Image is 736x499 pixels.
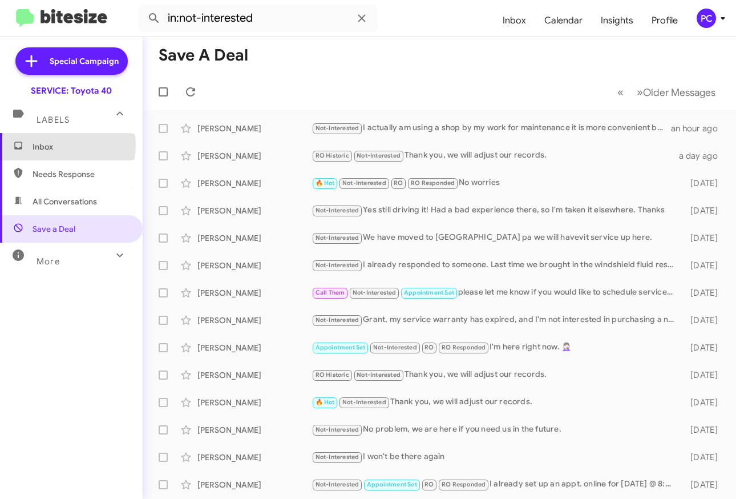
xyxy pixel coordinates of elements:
button: PC [687,9,723,28]
span: Not-Interested [316,453,359,461]
div: [DATE] [680,369,727,381]
span: Not-Interested [316,481,359,488]
div: [PERSON_NAME] [197,260,312,271]
div: Thank you, we will adjust our records. [312,368,680,381]
div: [DATE] [680,397,727,408]
span: Not-Interested [316,234,359,242]
span: Labels [37,115,70,125]
div: [PERSON_NAME] [197,287,312,299]
div: Thank you, we will adjust our records. [312,396,680,409]
span: RO Responded [442,344,486,351]
div: [PERSON_NAME] [197,452,312,463]
span: Not-Interested [316,124,359,132]
div: [DATE] [680,315,727,326]
span: Not-Interested [316,207,359,214]
span: » [637,85,643,99]
span: Not-Interested [373,344,417,351]
div: [PERSON_NAME] [197,178,312,189]
input: Search [138,5,378,32]
div: We have moved to [GEOGRAPHIC_DATA] pa we will havevit service up here. [312,231,680,244]
a: Calendar [535,4,592,37]
span: Not-Interested [342,399,386,406]
div: I won't be there again [312,450,680,464]
span: Not-Interested [357,371,401,379]
div: [PERSON_NAME] [197,232,312,244]
div: [PERSON_NAME] [197,315,312,326]
div: No problem, we are here if you need us in the future. [312,423,680,436]
span: Appointment Set [404,289,454,296]
span: Not-Interested [316,316,359,324]
div: [PERSON_NAME] [197,369,312,381]
div: [PERSON_NAME] [197,123,312,134]
div: Thank you, we will adjust our records. [312,149,679,162]
div: a day ago [679,150,727,162]
a: Insights [592,4,642,37]
div: I actually am using a shop by my work for maintenance it is more convenient but thank you anyway [312,122,671,135]
div: Yes still driving it! Had a bad experience there, so I'm taken it elsewhere. Thanks [312,204,680,217]
div: [DATE] [680,205,727,216]
span: Call Them [316,289,345,296]
div: [PERSON_NAME] [197,150,312,162]
a: Inbox [494,4,535,37]
span: Older Messages [643,86,715,99]
span: Inbox [33,141,130,152]
div: [DATE] [680,424,727,436]
span: RO Historic [316,152,349,159]
div: [PERSON_NAME] [197,397,312,408]
div: I'm here right now. 🤦🏻‍♀️ [312,341,680,354]
div: [DATE] [680,452,727,463]
span: « [617,85,624,99]
span: RO [394,179,403,187]
span: RO Historic [316,371,349,379]
div: [DATE] [680,232,727,244]
span: 🔥 Hot [316,179,335,187]
div: I already responded to someone. Last time we brought in the windshield fluid reservoir was broken... [312,259,680,272]
span: RO [424,344,434,351]
div: [PERSON_NAME] [197,424,312,436]
div: an hour ago [671,123,727,134]
span: All Conversations [33,196,97,207]
span: Not-Interested [353,289,397,296]
span: RO [424,481,434,488]
div: [DATE] [680,287,727,299]
span: Appointment Set [316,344,366,351]
div: I already set up an appt. online for [DATE] @ 8:59 AM [312,478,680,491]
span: Special Campaign [50,55,119,67]
div: please let me know if you would like to schedule service and I will help you with that as well. I... [312,286,680,299]
span: Not-Interested [357,152,401,159]
span: Save a Deal [33,223,75,235]
div: [PERSON_NAME] [197,479,312,490]
span: RO Responded [442,481,486,488]
div: PC [697,9,716,28]
nav: Page navigation example [611,81,722,104]
div: [DATE] [680,479,727,490]
span: RO Responded [411,179,455,187]
h1: Save a Deal [159,46,248,65]
span: Needs Response [33,168,130,180]
button: Previous [610,81,630,104]
button: Next [630,81,722,104]
div: SERVICE: Toyota 40 [31,85,112,96]
div: [DATE] [680,178,727,189]
span: Not-Interested [316,261,359,269]
a: Profile [642,4,687,37]
a: Special Campaign [15,47,128,75]
div: [PERSON_NAME] [197,205,312,216]
span: More [37,256,60,267]
span: Not-Interested [316,426,359,433]
div: [PERSON_NAME] [197,342,312,353]
div: Grant, my service warranty has expired, and I'm not interested in purchasing a new one. [312,313,680,327]
span: 🔥 Hot [316,399,335,406]
div: [DATE] [680,342,727,353]
div: [DATE] [680,260,727,271]
div: No worries [312,176,680,190]
span: Not-Interested [342,179,386,187]
span: Appointment Set [367,481,417,488]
